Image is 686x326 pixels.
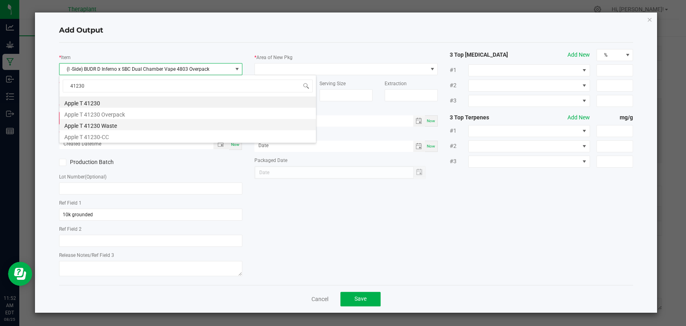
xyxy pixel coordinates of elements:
span: #3 [450,157,468,166]
label: Ref Field 2 [59,226,82,233]
label: Area of New Pkg [256,54,293,61]
span: Now [427,144,435,148]
strong: mg/g [596,113,633,122]
span: #2 [450,142,468,150]
span: % [597,49,623,61]
label: Ref Field 1 [59,199,82,207]
span: Toggle calendar [413,141,425,152]
label: Serving Size [319,80,346,87]
button: Add New [567,113,590,122]
input: Date [254,141,413,151]
span: (I -Side) BUDR D Inferno x SBC Dual Chamber Vape 4803 Overpack [59,64,232,75]
button: Add New [567,51,590,59]
strong: 3 Top [MEDICAL_DATA] [450,51,523,59]
input: Date [254,115,413,125]
span: Toggle popup [213,139,229,149]
iframe: Resource center [8,262,32,286]
span: Toggle calendar [413,115,425,127]
label: Release Notes/Ref Field 3 [59,252,114,259]
button: Save [340,292,381,306]
span: #2 [450,81,468,90]
label: Item [61,54,71,61]
span: Now [231,142,240,147]
a: Cancel [311,295,328,303]
span: (Optional) [85,174,106,180]
label: Extraction [385,80,407,87]
input: Created Datetime [59,139,205,149]
label: Packaged Date [254,157,287,164]
label: Production Batch [59,158,145,166]
label: Lot Number [59,173,106,180]
strong: 3 Top Terpenes [450,113,523,122]
span: Save [354,295,367,302]
h4: Add Output [59,25,633,36]
span: Now [427,119,435,123]
span: #3 [450,96,468,105]
span: #1 [450,127,468,135]
span: #1 [450,66,468,74]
